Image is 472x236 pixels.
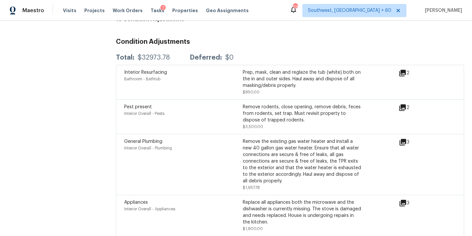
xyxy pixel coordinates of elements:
div: Replace all appliances both the microwave and the dishwasher is currently missing. The stove is d... [243,199,361,225]
span: Geo Assignments [206,7,249,14]
div: 2 [399,69,430,77]
div: Deferred: [190,54,222,61]
span: Interior Overall - Pests [124,112,164,116]
span: General Plumbing [124,139,162,144]
span: Appliances [124,200,148,205]
div: Remove rodents, close opening, remove debris, feces from rodents, set trap. Must revisit property... [243,104,361,123]
span: Interior Overall - Appliances [124,207,175,211]
span: Southwest, [GEOGRAPHIC_DATA] + 60 [308,7,391,14]
span: Work Orders [113,7,143,14]
span: Visits [63,7,76,14]
span: Properties [172,7,198,14]
div: $0 [225,54,234,61]
div: $32973.78 [138,54,170,61]
span: [PERSON_NAME] [422,7,462,14]
div: 7 [160,5,166,12]
div: 3 [399,199,430,207]
div: 779 [293,4,297,11]
span: Pest present [124,105,152,109]
span: $3,500.00 [243,125,263,129]
span: Bathroom - Bathtub [124,77,160,81]
div: Total: [116,54,134,61]
div: Remove the existing gas water heater and install a new 40 gallon gas water heater. Ensure that al... [243,138,361,184]
div: Prep, mask, clean and reglaze the tub (white) both on the in and outer sides. Haul away and dispo... [243,69,361,89]
span: $1,957.78 [243,186,260,190]
div: 3 [399,138,430,146]
span: Interior Resurfacing [124,70,167,75]
span: $1,800.00 [243,227,263,231]
span: Interior Overall - Plumbing [124,146,172,150]
span: Maestro [22,7,44,14]
span: Projects [84,7,105,14]
h3: Condition Adjustments [116,39,464,45]
span: Tasks [151,8,164,13]
div: 2 [399,104,430,112]
span: $850.00 [243,90,260,94]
